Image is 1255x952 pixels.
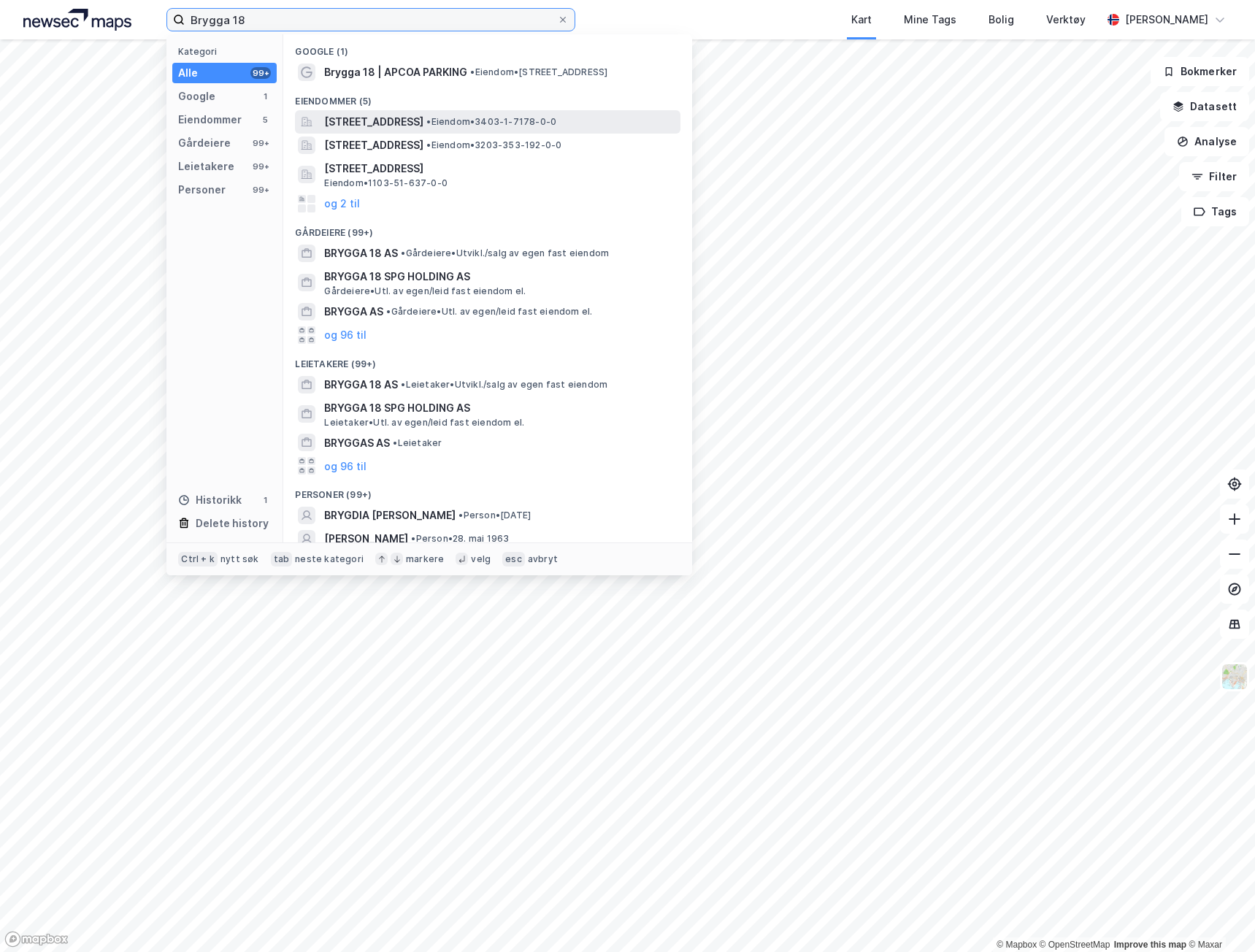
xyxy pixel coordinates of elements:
[324,303,383,320] span: BRYGGA AS
[178,64,198,82] div: Alle
[502,552,525,567] div: esc
[178,491,242,509] div: Historikk
[851,11,872,28] div: Kart
[426,116,556,128] span: Eiendom • 3403-1-7178-0-0
[1151,57,1249,86] button: Bokmerker
[324,507,456,524] span: BRYGDIA [PERSON_NAME]
[386,306,391,317] span: •
[259,114,271,126] div: 5
[458,510,463,521] span: •
[324,113,423,131] span: [STREET_ADDRESS]
[220,553,259,565] div: nytt søk
[386,306,592,318] span: Gårdeiere • Utl. av egen/leid fast eiendom el.
[470,66,475,77] span: •
[324,245,398,262] span: BRYGGA 18 AS
[324,417,524,429] span: Leietaker • Utl. av egen/leid fast eiendom el.
[393,437,442,449] span: Leietaker
[178,111,242,128] div: Eiendommer
[283,215,692,242] div: Gårdeiere (99+)
[406,553,444,565] div: markere
[324,376,398,394] span: BRYGGA 18 AS
[1046,11,1086,28] div: Verktøy
[178,88,215,105] div: Google
[250,67,271,79] div: 99+
[324,530,408,548] span: [PERSON_NAME]
[4,931,69,948] a: Mapbox homepage
[1221,663,1248,691] img: Z
[178,46,277,57] div: Kategori
[324,177,448,189] span: Eiendom • 1103-51-637-0-0
[393,437,397,448] span: •
[185,9,557,31] input: Søk på adresse, matrikkel, gårdeiere, leietakere eller personer
[178,134,231,152] div: Gårdeiere
[997,940,1037,950] a: Mapbox
[259,494,271,506] div: 1
[426,139,561,151] span: Eiendom • 3203-353-192-0-0
[1125,11,1208,28] div: [PERSON_NAME]
[324,195,360,212] button: og 2 til
[1182,882,1255,952] iframe: Chat Widget
[324,457,366,475] button: og 96 til
[426,139,431,150] span: •
[283,347,692,373] div: Leietakere (99+)
[1114,940,1186,950] a: Improve this map
[1182,882,1255,952] div: Kontrollprogram for chat
[295,553,364,565] div: neste kategori
[178,181,226,199] div: Personer
[1164,127,1249,156] button: Analyse
[259,91,271,102] div: 1
[401,247,405,258] span: •
[458,510,531,521] span: Person • [DATE]
[1179,162,1249,191] button: Filter
[528,553,558,565] div: avbryt
[324,160,675,177] span: [STREET_ADDRESS]
[283,477,692,504] div: Personer (99+)
[324,137,423,154] span: [STREET_ADDRESS]
[904,11,956,28] div: Mine Tags
[411,533,415,544] span: •
[271,552,293,567] div: tab
[989,11,1014,28] div: Bolig
[250,137,271,149] div: 99+
[250,161,271,172] div: 99+
[324,268,675,285] span: BRYGGA 18 SPG HOLDING AS
[324,64,467,81] span: Brygga 18 | APCOA PARKING
[196,515,269,532] div: Delete history
[401,247,609,259] span: Gårdeiere • Utvikl./salg av egen fast eiendom
[324,326,366,344] button: og 96 til
[1181,197,1249,226] button: Tags
[471,553,491,565] div: velg
[178,552,218,567] div: Ctrl + k
[178,158,234,175] div: Leietakere
[324,399,675,417] span: BRYGGA 18 SPG HOLDING AS
[283,84,692,110] div: Eiendommer (5)
[1040,940,1110,950] a: OpenStreetMap
[1160,92,1249,121] button: Datasett
[470,66,607,78] span: Eiendom • [STREET_ADDRESS]
[426,116,431,127] span: •
[401,379,607,391] span: Leietaker • Utvikl./salg av egen fast eiendom
[411,533,509,545] span: Person • 28. mai 1963
[283,34,692,61] div: Google (1)
[23,9,131,31] img: logo.a4113a55bc3d86da70a041830d287a7e.svg
[250,184,271,196] div: 99+
[401,379,405,390] span: •
[324,434,390,452] span: BRYGGAS AS
[324,285,526,297] span: Gårdeiere • Utl. av egen/leid fast eiendom el.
